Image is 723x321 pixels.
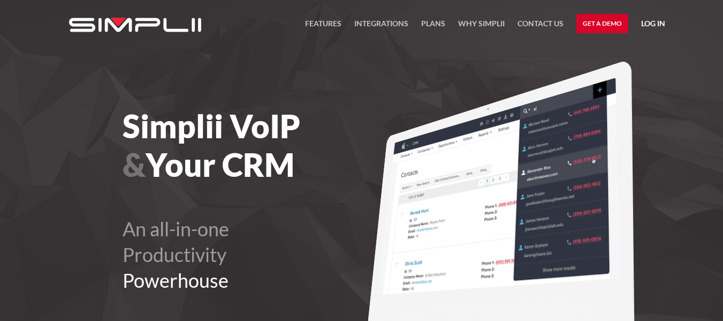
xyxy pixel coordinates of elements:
[123,107,421,184] h1: Simplii VoIP Your CRM
[458,17,505,36] a: Why Simplii
[576,14,628,33] a: Get a Demo
[421,17,445,36] a: Plans
[69,18,201,32] img: Simplii
[517,17,564,36] a: Contact US
[305,17,341,36] a: FEATURES
[123,268,229,292] span: Powerhouse
[641,17,665,33] a: Log in
[123,216,421,293] h2: An all-in-one Productivity
[354,17,408,36] a: Integrations
[123,145,146,184] span: &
